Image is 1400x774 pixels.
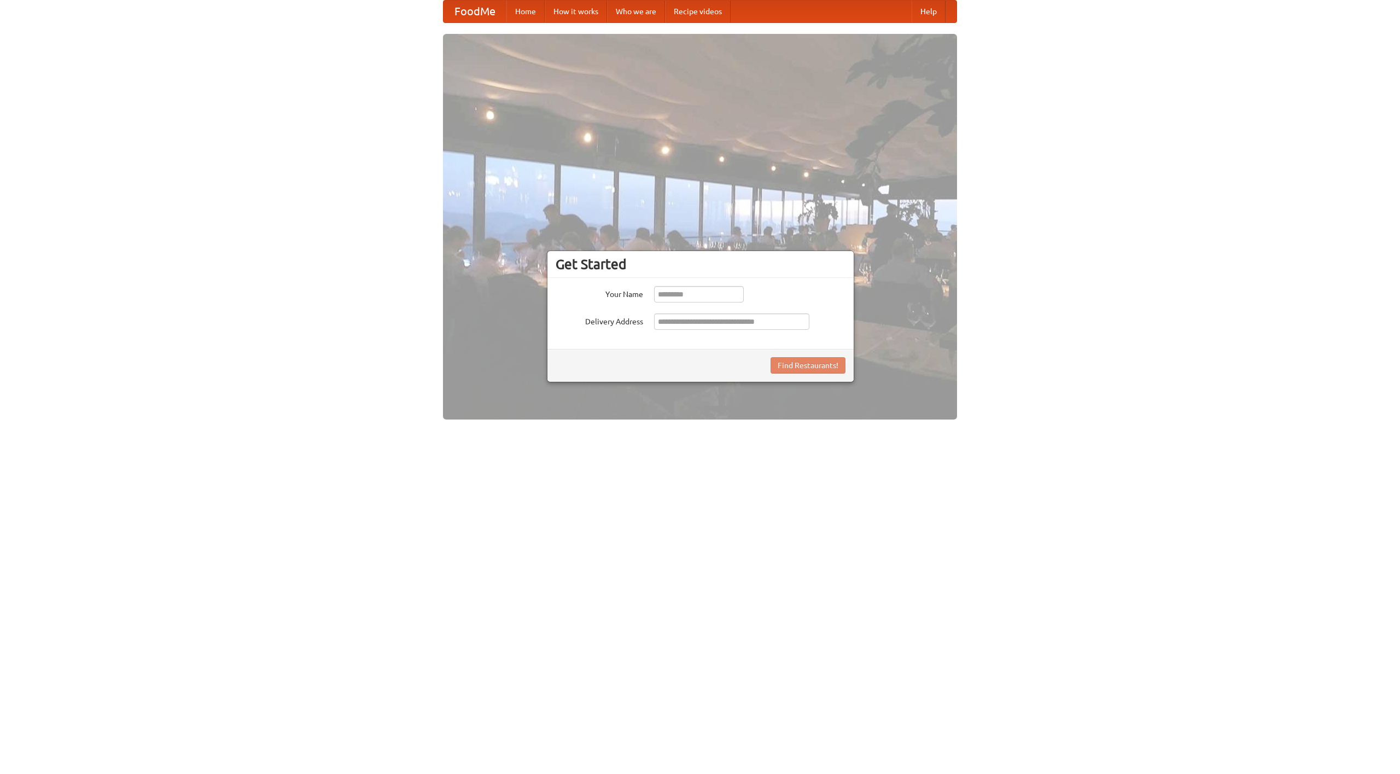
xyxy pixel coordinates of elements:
a: Home [506,1,545,22]
button: Find Restaurants! [771,357,845,374]
label: Delivery Address [556,313,643,327]
a: FoodMe [444,1,506,22]
a: Recipe videos [665,1,731,22]
a: Who we are [607,1,665,22]
a: How it works [545,1,607,22]
h3: Get Started [556,256,845,272]
a: Help [912,1,946,22]
label: Your Name [556,286,643,300]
